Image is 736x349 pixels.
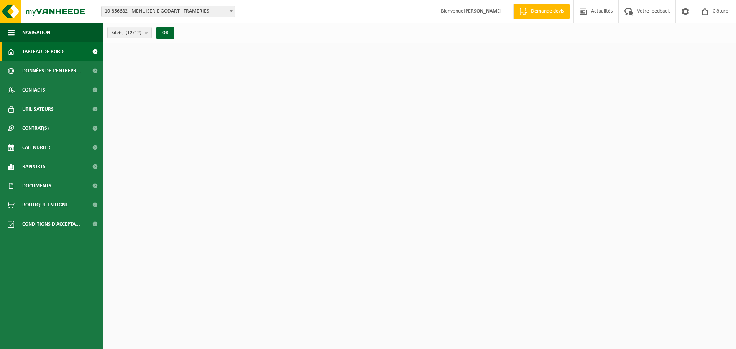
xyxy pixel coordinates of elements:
[529,8,566,15] span: Demande devis
[513,4,570,19] a: Demande devis
[126,30,141,35] count: (12/12)
[22,138,50,157] span: Calendrier
[101,6,235,17] span: 10-856682 - MENUISERIE GODART - FRAMERIES
[22,176,51,195] span: Documents
[22,23,50,42] span: Navigation
[22,195,68,215] span: Boutique en ligne
[107,27,152,38] button: Site(s)(12/12)
[22,80,45,100] span: Contacts
[22,61,81,80] span: Données de l'entrepr...
[102,6,235,17] span: 10-856682 - MENUISERIE GODART - FRAMERIES
[22,42,64,61] span: Tableau de bord
[463,8,502,14] strong: [PERSON_NAME]
[22,157,46,176] span: Rapports
[22,100,54,119] span: Utilisateurs
[22,119,49,138] span: Contrat(s)
[112,27,141,39] span: Site(s)
[156,27,174,39] button: OK
[22,215,80,234] span: Conditions d'accepta...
